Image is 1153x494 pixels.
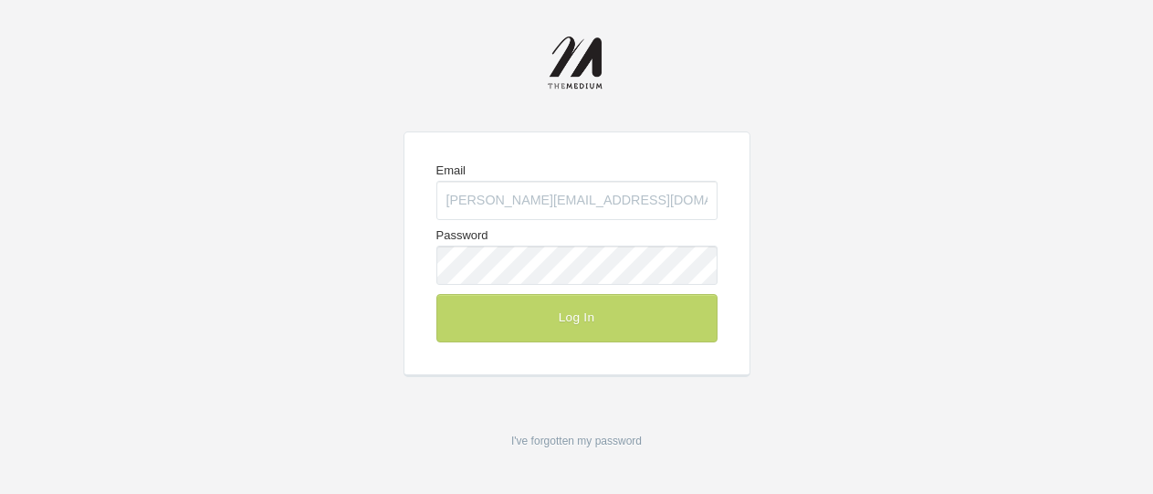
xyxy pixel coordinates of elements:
label: Email [436,164,718,220]
button: Log In [436,294,718,342]
input: Password [436,246,718,285]
img: themediumnet-logo_20140702131735.png [548,37,605,91]
label: Password [436,229,718,285]
input: Email [436,181,718,220]
a: I've forgotten my password [511,435,642,447]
